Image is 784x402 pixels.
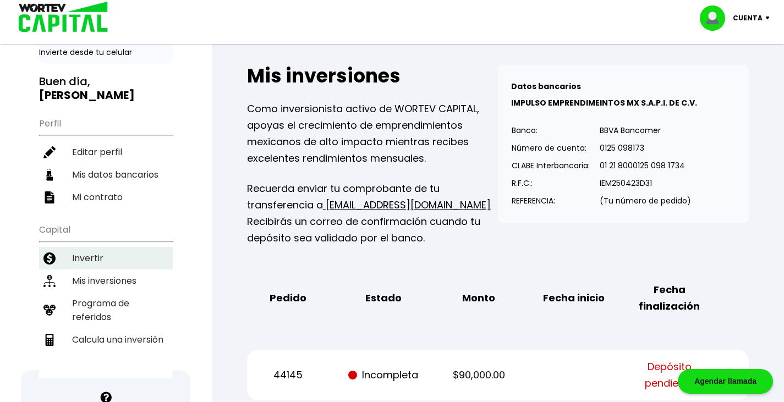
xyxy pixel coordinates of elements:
[39,87,135,103] b: [PERSON_NAME]
[438,367,519,383] p: $90,000.00
[39,186,173,208] a: Mi contrato
[323,198,491,212] a: [EMAIL_ADDRESS][DOMAIN_NAME]
[270,290,306,306] b: Pedido
[39,247,173,269] a: Invertir
[247,180,498,246] p: Recuerda enviar tu comprobante de tu transferencia a Recibirás un correo de confirmación cuando t...
[629,359,710,392] span: Depósito pendiente
[543,290,605,306] b: Fecha inicio
[39,47,173,58] p: Invierte desde tu celular
[43,275,56,287] img: inversiones-icon.6695dc30.svg
[39,111,173,208] ul: Perfil
[39,269,173,292] a: Mis inversiones
[247,101,498,167] p: Como inversionista activo de WORTEV CAPITAL, apoyas el crecimiento de emprendimientos mexicanos d...
[511,81,581,92] b: Datos bancarios
[600,175,691,191] p: IEM250423D31
[39,141,173,163] a: Editar perfil
[629,282,710,315] b: Fecha finalización
[39,75,173,102] h3: Buen día,
[43,146,56,158] img: editar-icon.952d3147.svg
[39,163,173,186] a: Mis datos bancarios
[43,191,56,203] img: contrato-icon.f2db500c.svg
[43,334,56,346] img: calculadora-icon.17d418c4.svg
[678,369,773,394] div: Agendar llamada
[43,169,56,181] img: datos-icon.10cf9172.svg
[600,157,691,174] p: 01 21 8000125 098 1734
[39,217,173,378] ul: Capital
[512,157,590,174] p: CLABE Interbancaria:
[365,290,402,306] b: Estado
[511,97,697,108] b: IMPULSO EMPRENDIMEINTOS MX S.A.P.I. DE C.V.
[248,367,328,383] p: 44145
[512,175,590,191] p: R.F.C.:
[343,367,424,383] p: Incompleta
[600,192,691,209] p: (Tu número de pedido)
[700,5,733,31] img: profile-image
[512,122,590,139] p: Banco:
[512,140,590,156] p: Número de cuenta:
[512,192,590,209] p: REFERENCIA:
[600,122,691,139] p: BBVA Bancomer
[39,292,173,328] a: Programa de referidos
[43,252,56,265] img: invertir-icon.b3b967d7.svg
[733,10,763,26] p: Cuenta
[763,16,777,20] img: icon-down
[43,304,56,316] img: recomiendanos-icon.9b8e9327.svg
[39,328,173,351] a: Calcula una inversión
[462,290,495,306] b: Monto
[600,140,691,156] p: 0125 098173
[247,65,498,87] h2: Mis inversiones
